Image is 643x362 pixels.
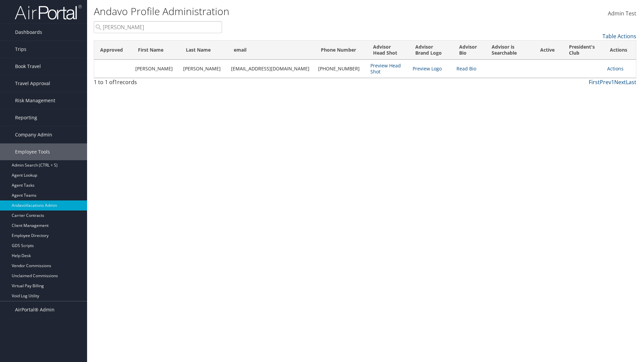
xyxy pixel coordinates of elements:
[611,78,614,86] a: 1
[15,4,82,20] img: airportal-logo.png
[94,4,455,18] h1: Andavo Profile Administration
[94,41,132,60] th: Approved: activate to sort column ascending
[15,109,37,126] span: Reporting
[228,60,314,78] td: [EMAIL_ADDRESS][DOMAIN_NAME]
[15,41,26,58] span: Trips
[132,41,180,60] th: First Name: activate to sort column ascending
[15,75,50,92] span: Travel Approval
[180,41,228,60] th: Last Name: activate to sort column ascending
[315,41,367,60] th: Phone Number: activate to sort column ascending
[409,41,453,60] th: Advisor Brand Logo: activate to sort column ascending
[563,41,604,60] th: President's Club: activate to sort column ascending
[15,126,52,143] span: Company Admin
[367,41,409,60] th: Advisor Head Shot: activate to sort column ascending
[453,41,486,60] th: Advisor Bio: activate to sort column ascending
[15,301,55,318] span: AirPortal® Admin
[600,78,611,86] a: Prev
[132,60,180,78] td: [PERSON_NAME]
[604,41,636,60] th: Actions
[15,143,50,160] span: Employee Tools
[456,65,476,72] a: Read Bio
[614,78,626,86] a: Next
[370,62,401,75] a: Preview Head Shot
[15,58,41,75] span: Book Travel
[607,65,624,72] a: Actions
[602,33,636,40] a: Table Actions
[626,78,636,86] a: Last
[486,41,534,60] th: Advisor is Searchable: activate to sort column ascending
[15,24,42,41] span: Dashboards
[413,65,442,72] a: Preview Logo
[589,78,600,86] a: First
[114,78,117,86] span: 1
[534,41,563,60] th: Active: activate to sort column ascending
[608,3,636,24] a: Admin Test
[608,10,636,17] span: Admin Test
[180,60,228,78] td: [PERSON_NAME]
[94,21,222,33] input: Search
[15,92,55,109] span: Risk Management
[315,60,367,78] td: [PHONE_NUMBER]
[228,41,314,60] th: email: activate to sort column ascending
[94,78,222,89] div: 1 to 1 of records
